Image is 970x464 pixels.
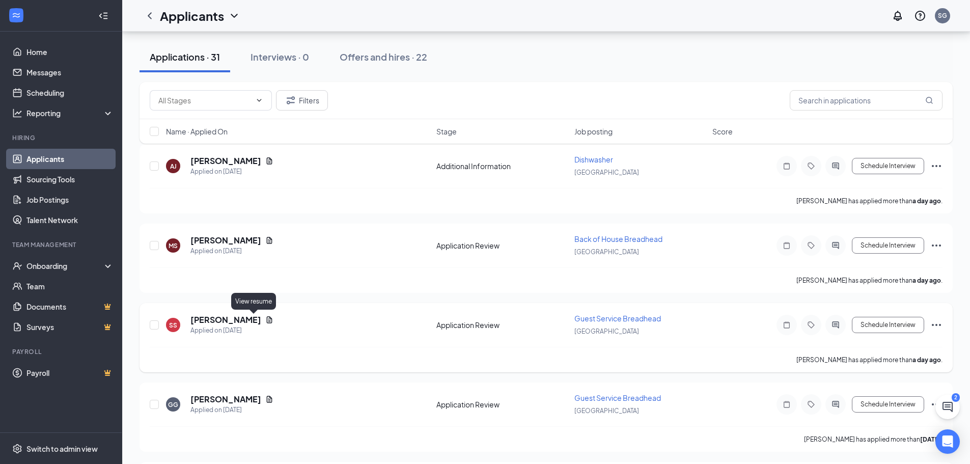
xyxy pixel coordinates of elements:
[265,395,273,403] svg: Document
[920,435,941,443] b: [DATE]
[829,400,842,408] svg: ActiveChat
[574,169,639,176] span: [GEOGRAPHIC_DATA]
[12,108,22,118] svg: Analysis
[12,240,112,249] div: Team Management
[169,321,177,330] div: SS
[158,95,251,106] input: All Stages
[251,50,309,63] div: Interviews · 0
[930,319,943,331] svg: Ellipses
[781,241,793,250] svg: Note
[150,50,220,63] div: Applications · 31
[160,7,224,24] h1: Applicants
[26,210,114,230] a: Talent Network
[26,261,105,271] div: Onboarding
[574,393,661,402] span: Guest Service Breadhead
[228,10,240,22] svg: ChevronDown
[804,435,943,444] p: [PERSON_NAME] has applied more than .
[574,407,639,415] span: [GEOGRAPHIC_DATA]
[436,126,457,137] span: Stage
[781,162,793,170] svg: Note
[285,94,297,106] svg: Filter
[574,126,613,137] span: Job posting
[170,162,177,171] div: AJ
[26,189,114,210] a: Job Postings
[952,393,960,402] div: 2
[852,396,924,413] button: Schedule Interview
[169,241,178,250] div: MS
[190,325,273,336] div: Applied on [DATE]
[98,11,108,21] svg: Collapse
[26,108,114,118] div: Reporting
[930,239,943,252] svg: Ellipses
[340,50,427,63] div: Offers and hires · 22
[265,157,273,165] svg: Document
[914,10,926,22] svg: QuestionInfo
[574,327,639,335] span: [GEOGRAPHIC_DATA]
[190,235,261,246] h5: [PERSON_NAME]
[26,169,114,189] a: Sourcing Tools
[231,293,276,310] div: View resume
[930,398,943,411] svg: Ellipses
[436,240,568,251] div: Application Review
[26,444,98,454] div: Switch to admin view
[436,161,568,171] div: Additional Information
[805,162,817,170] svg: Tag
[190,314,261,325] h5: [PERSON_NAME]
[265,316,273,324] svg: Document
[190,405,273,415] div: Applied on [DATE]
[190,246,273,256] div: Applied on [DATE]
[805,400,817,408] svg: Tag
[12,347,112,356] div: Payroll
[436,399,568,410] div: Application Review
[12,261,22,271] svg: UserCheck
[574,314,661,323] span: Guest Service Breadhead
[781,400,793,408] svg: Note
[829,162,842,170] svg: ActiveChat
[255,96,263,104] svg: ChevronDown
[852,317,924,333] button: Schedule Interview
[912,356,941,364] b: a day ago
[190,394,261,405] h5: [PERSON_NAME]
[796,197,943,205] p: [PERSON_NAME] has applied more than .
[796,276,943,285] p: [PERSON_NAME] has applied more than .
[26,42,114,62] a: Home
[26,363,114,383] a: PayrollCrown
[168,400,178,409] div: GG
[144,10,156,22] svg: ChevronLeft
[829,241,842,250] svg: ActiveChat
[935,429,960,454] div: Open Intercom Messenger
[26,317,114,337] a: SurveysCrown
[574,234,662,243] span: Back of House Breadhead
[912,197,941,205] b: a day ago
[892,10,904,22] svg: Notifications
[12,444,22,454] svg: Settings
[938,11,947,20] div: SG
[805,241,817,250] svg: Tag
[26,149,114,169] a: Applicants
[912,277,941,284] b: a day ago
[790,90,943,111] input: Search in applications
[11,10,21,20] svg: WorkstreamLogo
[436,320,568,330] div: Application Review
[781,321,793,329] svg: Note
[852,158,924,174] button: Schedule Interview
[930,160,943,172] svg: Ellipses
[852,237,924,254] button: Schedule Interview
[712,126,733,137] span: Score
[941,401,954,413] svg: ChatActive
[26,276,114,296] a: Team
[829,321,842,329] svg: ActiveChat
[574,155,613,164] span: Dishwasher
[925,96,933,104] svg: MagnifyingGlass
[276,90,328,111] button: Filter Filters
[265,236,273,244] svg: Document
[935,395,960,419] button: ChatActive
[796,356,943,364] p: [PERSON_NAME] has applied more than .
[166,126,228,137] span: Name · Applied On
[26,83,114,103] a: Scheduling
[26,62,114,83] a: Messages
[190,167,273,177] div: Applied on [DATE]
[26,296,114,317] a: DocumentsCrown
[190,155,261,167] h5: [PERSON_NAME]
